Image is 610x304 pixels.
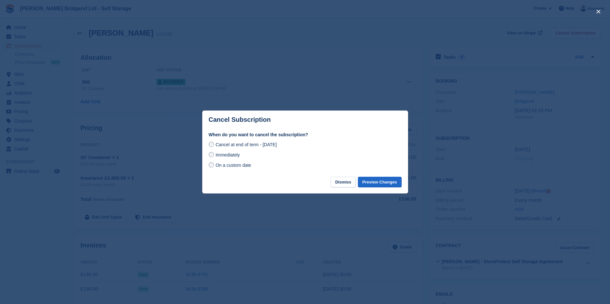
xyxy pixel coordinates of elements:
input: Cancel at end of term - [DATE] [209,142,214,147]
input: Immediately [209,152,214,157]
button: close [593,6,604,17]
label: When do you want to cancel the subscription? [209,131,402,138]
p: Cancel Subscription [209,116,271,123]
input: On a custom date [209,162,214,167]
button: Dismiss [331,177,356,187]
span: On a custom date [215,163,251,168]
button: Preview Changes [358,177,402,187]
span: Immediately [215,152,240,157]
span: Cancel at end of term - [DATE] [215,142,277,147]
